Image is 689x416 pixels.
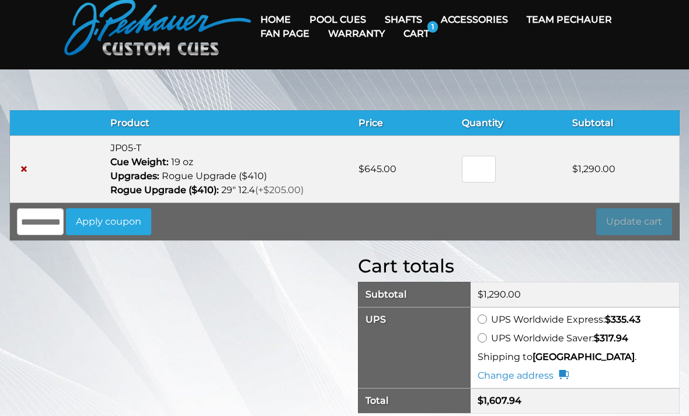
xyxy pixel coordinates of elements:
td: JP05-T [103,135,352,202]
span: $ [605,314,611,325]
button: Update cart [596,208,672,235]
a: Cart [394,19,439,48]
p: Rogue Upgrade ($410) [110,169,344,183]
dt: Rogue Upgrade ($410): [110,183,219,197]
th: Product [103,110,352,135]
th: Price [352,110,455,135]
th: UPS [358,307,471,388]
label: UPS Worldwide Saver: [491,333,628,344]
bdi: 1,607.94 [478,395,521,406]
bdi: 645.00 [359,163,396,174]
a: Fan Page [251,19,319,48]
span: (+$205.00) [255,184,304,195]
button: Apply coupon [66,208,151,235]
bdi: 1,290.00 [478,289,521,300]
label: UPS Worldwide Express: [491,314,641,325]
a: Change address [478,369,569,383]
span: $ [478,395,483,406]
a: Pool Cues [300,5,375,34]
th: Total [358,388,471,413]
span: $ [359,163,364,174]
a: Home [251,5,300,34]
th: Subtotal [565,110,680,135]
dt: Cue Weight: [110,155,169,169]
bdi: 317.94 [594,333,628,344]
strong: [GEOGRAPHIC_DATA] [533,351,635,362]
a: Warranty [319,19,394,48]
a: Shafts [375,5,432,34]
th: Subtotal [358,282,471,307]
h2: Cart totals [358,255,680,277]
a: Accessories [432,5,517,34]
a: Remove JP05-T from cart [17,162,31,176]
span: $ [572,163,578,174]
th: Quantity [455,110,565,135]
p: 19 oz [110,155,344,169]
p: 29" 12.4 [110,183,344,197]
dt: Upgrades: [110,169,159,183]
bdi: 335.43 [605,314,641,325]
a: Team Pechauer [517,5,621,34]
span: $ [478,289,483,300]
p: Shipping to . [478,350,672,364]
bdi: 1,290.00 [572,163,615,174]
input: Product quantity [462,156,496,183]
span: $ [594,333,600,344]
